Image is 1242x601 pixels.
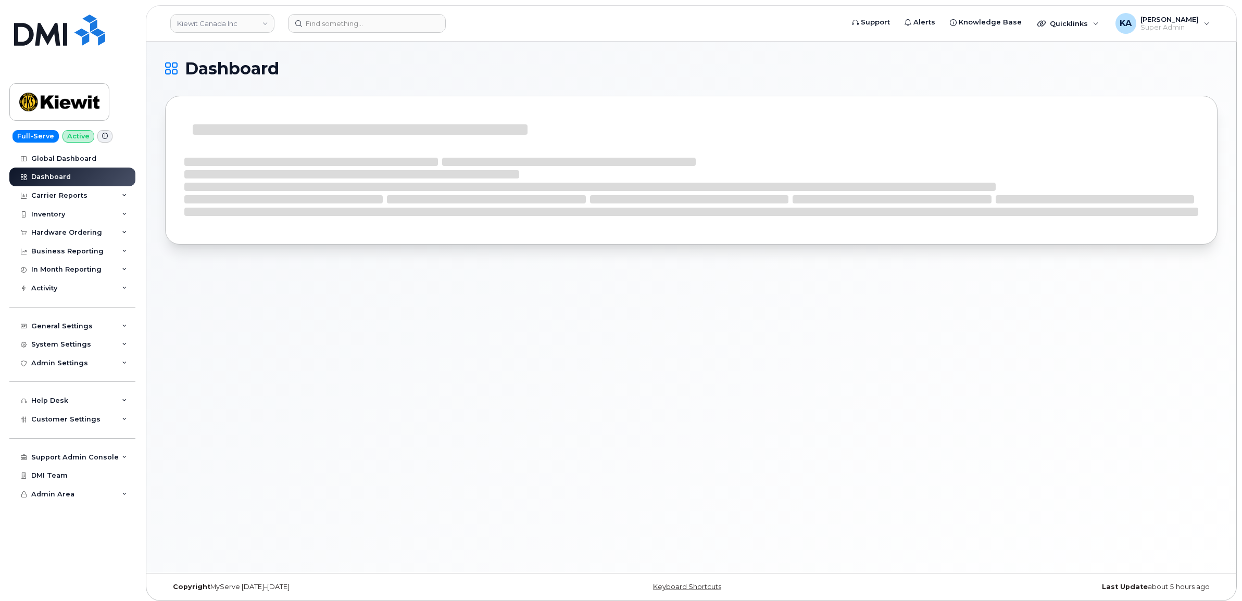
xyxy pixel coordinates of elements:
a: Keyboard Shortcuts [653,583,721,591]
strong: Last Update [1102,583,1148,591]
div: about 5 hours ago [867,583,1218,591]
span: Dashboard [185,61,279,76]
strong: Copyright [173,583,210,591]
div: MyServe [DATE]–[DATE] [165,583,516,591]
